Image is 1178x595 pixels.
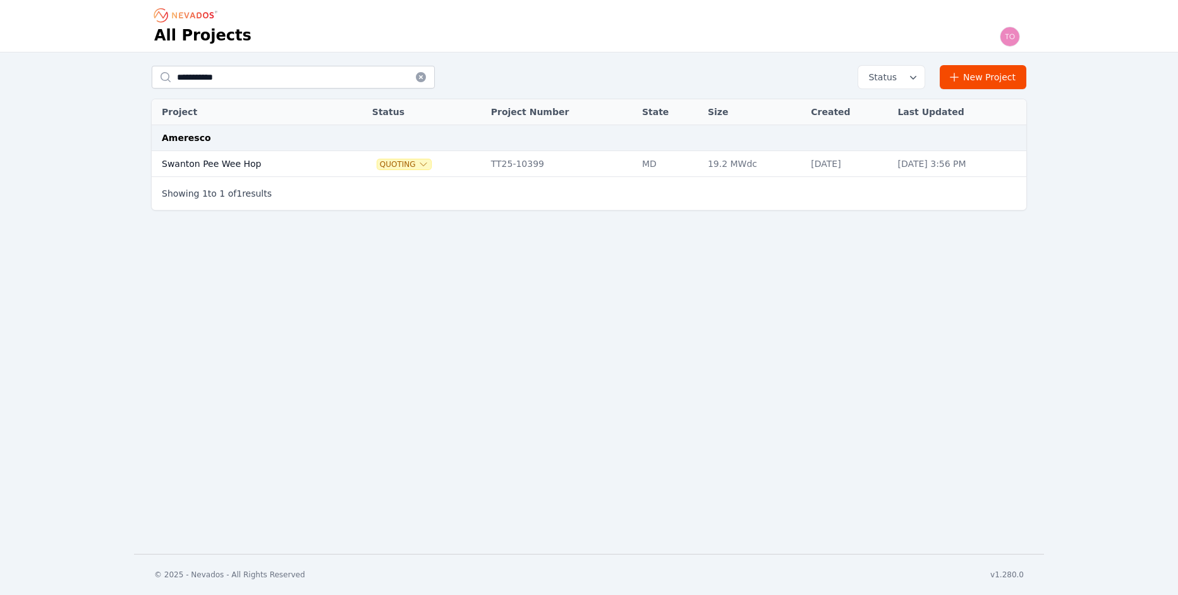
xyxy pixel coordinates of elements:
td: TT25-10399 [485,151,636,177]
th: Created [805,99,891,125]
tr: Swanton Pee Wee HopQuotingTT25-10399MD19.2 MWdc[DATE][DATE] 3:56 PM [152,151,1026,177]
span: 1 [236,188,242,199]
span: Status [863,71,897,83]
button: Status [858,66,925,89]
span: 1 [219,188,225,199]
td: [DATE] 3:56 PM [891,151,1026,177]
button: Quoting [377,159,431,169]
th: Status [366,99,485,125]
th: Project [152,99,345,125]
th: State [636,99,701,125]
span: 1 [202,188,208,199]
div: v1.280.0 [990,570,1024,580]
td: MD [636,151,701,177]
th: Project Number [485,99,636,125]
td: Swanton Pee Wee Hop [152,151,345,177]
h1: All Projects [154,25,252,46]
img: todd.padezanin@nevados.solar [1000,27,1020,47]
nav: Breadcrumb [154,5,221,25]
td: 19.2 MWdc [701,151,805,177]
td: [DATE] [805,151,891,177]
div: © 2025 - Nevados - All Rights Reserved [154,570,305,580]
th: Last Updated [891,99,1026,125]
th: Size [701,99,805,125]
p: Showing to of results [162,187,272,200]
td: Ameresco [152,125,1026,151]
a: New Project [940,65,1026,89]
